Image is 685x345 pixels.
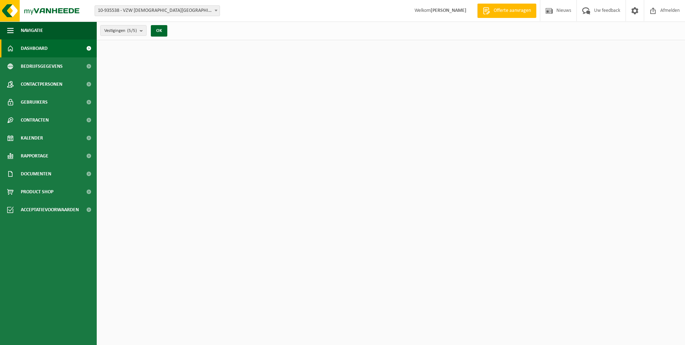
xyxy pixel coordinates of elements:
span: Navigatie [21,22,43,39]
strong: [PERSON_NAME] [431,8,466,13]
a: Offerte aanvragen [477,4,536,18]
span: Dashboard [21,39,48,57]
span: Bedrijfsgegevens [21,57,63,75]
button: OK [151,25,167,37]
span: Gebruikers [21,93,48,111]
count: (5/5) [127,28,137,33]
span: Rapportage [21,147,48,165]
button: Vestigingen(5/5) [100,25,147,36]
span: Contactpersonen [21,75,62,93]
span: Contracten [21,111,49,129]
span: Documenten [21,165,51,183]
span: Vestigingen [104,25,137,36]
span: 10-935538 - VZW PRIESTER DAENS COLLEGE - AALST [95,6,220,16]
span: Offerte aanvragen [492,7,533,14]
span: 10-935538 - VZW PRIESTER DAENS COLLEGE - AALST [95,5,220,16]
span: Acceptatievoorwaarden [21,201,79,219]
span: Kalender [21,129,43,147]
span: Product Shop [21,183,53,201]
